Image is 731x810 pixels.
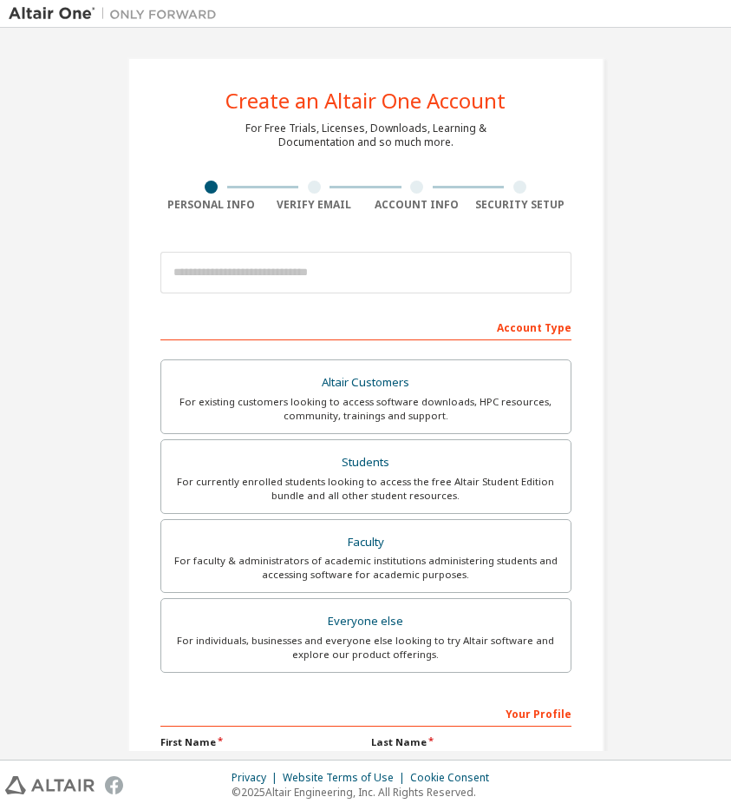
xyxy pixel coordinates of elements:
div: Verify Email [263,198,366,212]
img: facebook.svg [105,776,123,794]
div: Website Terms of Use [283,771,410,785]
img: altair_logo.svg [5,776,95,794]
div: For currently enrolled students looking to access the free Altair Student Edition bundle and all ... [172,475,560,503]
div: For existing customers looking to access software downloads, HPC resources, community, trainings ... [172,395,560,423]
div: Your Profile [160,699,571,727]
img: Altair One [9,5,225,23]
div: Account Info [366,198,469,212]
label: Last Name [371,735,571,749]
div: For individuals, businesses and everyone else looking to try Altair software and explore our prod... [172,634,560,662]
div: Personal Info [160,198,264,212]
div: Cookie Consent [410,771,499,785]
p: © 2025 Altair Engineering, Inc. All Rights Reserved. [232,785,499,800]
div: Everyone else [172,609,560,634]
div: Altair Customers [172,371,560,395]
div: Create an Altair One Account [225,90,506,111]
div: Privacy [232,771,283,785]
div: Security Setup [468,198,571,212]
label: First Name [160,735,361,749]
div: Students [172,451,560,475]
div: For faculty & administrators of academic institutions administering students and accessing softwa... [172,554,560,582]
div: Account Type [160,313,571,340]
div: For Free Trials, Licenses, Downloads, Learning & Documentation and so much more. [245,122,486,149]
div: Faculty [172,530,560,555]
